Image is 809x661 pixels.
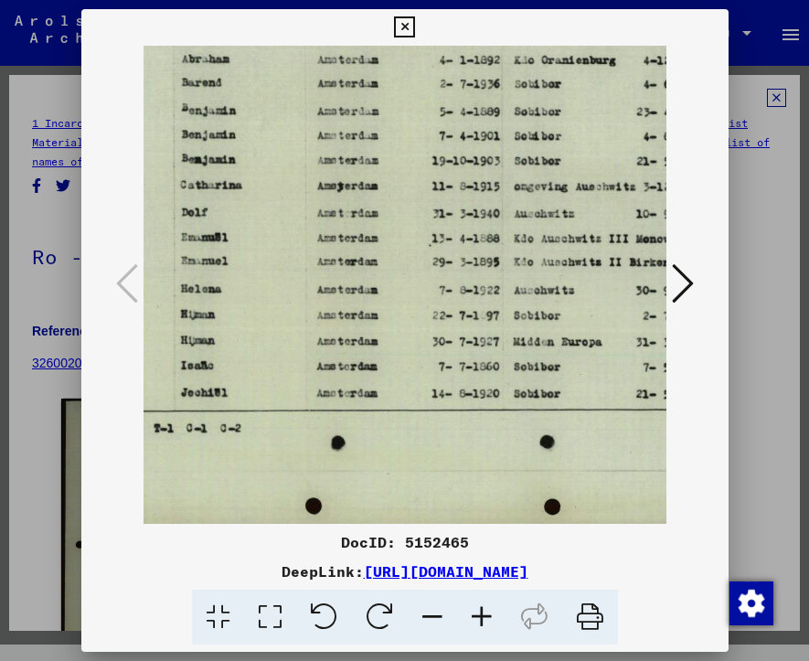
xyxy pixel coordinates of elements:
a: [URL][DOMAIN_NAME] [364,562,528,581]
div: DocID: 5152465 [81,531,729,553]
div: Change consent [729,581,772,624]
img: Change consent [729,581,773,625]
div: DeepLink: [81,560,729,582]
